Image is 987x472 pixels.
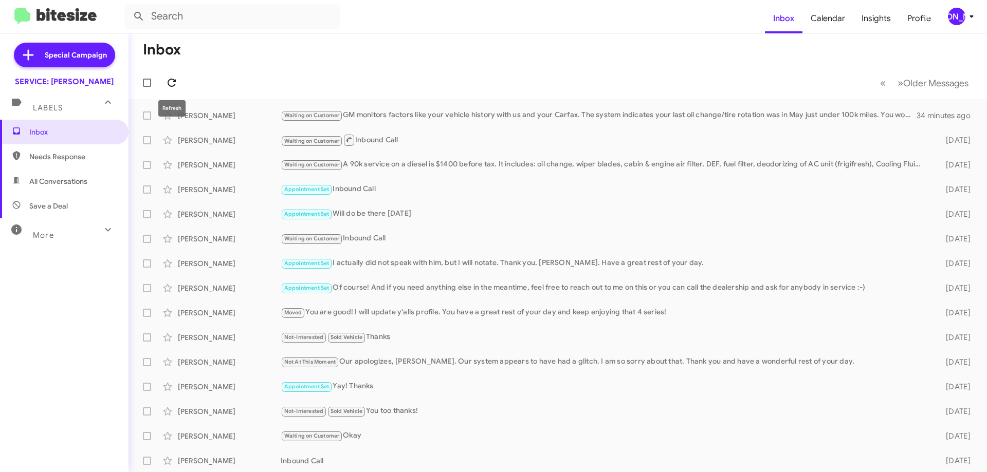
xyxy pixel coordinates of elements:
[284,235,340,242] span: Waiting on Customer
[929,308,979,318] div: [DATE]
[284,112,340,119] span: Waiting on Customer
[284,260,330,267] span: Appointment Set
[281,109,917,121] div: GM monitors factors like your vehicle history with us and your Carfax. The system indicates your ...
[281,456,929,466] div: Inbound Call
[178,110,281,121] div: [PERSON_NAME]
[284,186,330,193] span: Appointment Set
[880,77,886,89] span: «
[281,381,929,392] div: Yay! Thanks
[284,383,330,390] span: Appointment Set
[29,127,117,137] span: Inbox
[178,184,281,195] div: [PERSON_NAME]
[281,159,929,171] div: A 90k service on a diesel is $1400 before tax. It includes: oil change, wiper blades, cabin & eng...
[178,456,281,466] div: [PERSON_NAME]
[917,110,979,121] div: 34 minutes ago
[898,77,903,89] span: »
[929,209,979,219] div: [DATE]
[284,309,302,316] span: Moved
[33,103,63,112] span: Labels
[284,211,330,217] span: Appointment Set
[765,4,802,33] a: Inbox
[929,283,979,293] div: [DATE]
[284,408,324,414] span: Not-Interested
[284,432,340,439] span: Waiting on Customer
[281,307,929,318] div: You are good! I will update y'alls profile. You have a great rest of your day and keep enjoying t...
[281,331,929,343] div: Thanks
[29,176,87,186] span: All Conversations
[284,161,340,168] span: Waiting on Customer
[143,42,181,58] h1: Inbox
[899,4,939,33] a: Profile
[124,4,340,29] input: Search
[281,183,929,195] div: Inbound Call
[284,334,324,341] span: Not-Interested
[891,72,975,93] button: Next
[929,258,979,269] div: [DATE]
[14,43,115,67] a: Special Campaign
[929,357,979,367] div: [DATE]
[929,234,979,244] div: [DATE]
[178,406,281,417] div: [PERSON_NAME]
[802,4,853,33] a: Calendar
[903,78,968,89] span: Older Messages
[15,77,114,87] div: SERVICE: [PERSON_NAME]
[178,160,281,170] div: [PERSON_NAME]
[178,308,281,318] div: [PERSON_NAME]
[281,356,929,368] div: Our apologizes, [PERSON_NAME]. Our system appears to have had a glitch. I am so sorry about that....
[929,406,979,417] div: [DATE]
[331,408,362,414] span: Sold Vehicle
[281,257,929,269] div: I actually did not speak with him, but I will notate. Thank you, [PERSON_NAME]. Have a great rest...
[178,382,281,392] div: [PERSON_NAME]
[874,72,975,93] nav: Page navigation example
[178,283,281,293] div: [PERSON_NAME]
[929,382,979,392] div: [DATE]
[45,50,107,60] span: Special Campaign
[178,357,281,367] div: [PERSON_NAME]
[929,456,979,466] div: [DATE]
[929,184,979,195] div: [DATE]
[853,4,899,33] a: Insights
[331,334,362,341] span: Sold Vehicle
[948,8,965,25] div: [PERSON_NAME]
[281,233,929,244] div: Inbound Call
[929,431,979,441] div: [DATE]
[284,358,336,365] span: Not At This Moment
[284,285,330,291] span: Appointment Set
[178,209,281,219] div: [PERSON_NAME]
[178,135,281,145] div: [PERSON_NAME]
[939,8,976,25] button: [PERSON_NAME]
[929,332,979,343] div: [DATE]
[33,231,54,240] span: More
[929,160,979,170] div: [DATE]
[158,100,186,117] div: Refresh
[178,332,281,343] div: [PERSON_NAME]
[281,405,929,417] div: You too thanks!
[281,282,929,294] div: Of course! And if you need anything else in the meantime, feel free to reach out to me on this or...
[281,134,929,146] div: Inbound Call
[178,431,281,441] div: [PERSON_NAME]
[929,135,979,145] div: [DATE]
[281,430,929,442] div: Okay
[29,152,117,162] span: Needs Response
[178,258,281,269] div: [PERSON_NAME]
[281,208,929,220] div: Will do be there [DATE]
[874,72,892,93] button: Previous
[178,234,281,244] div: [PERSON_NAME]
[29,201,68,211] span: Save a Deal
[284,138,340,144] span: Waiting on Customer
